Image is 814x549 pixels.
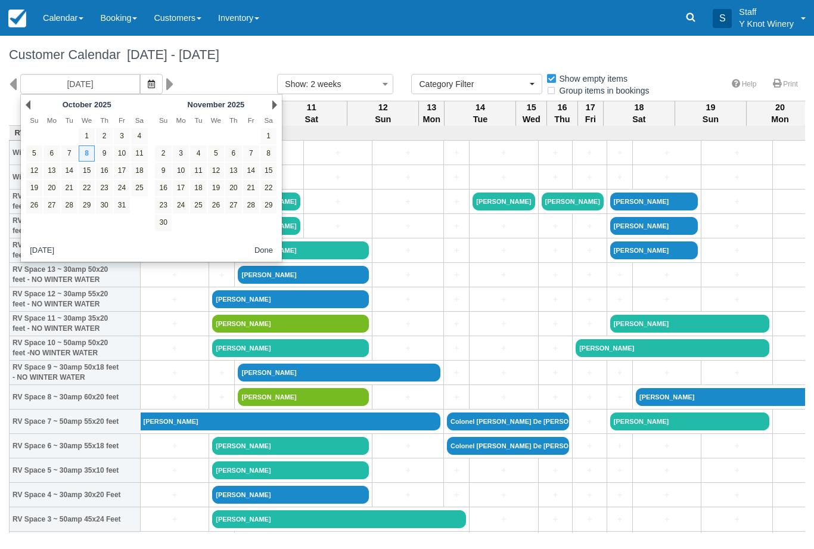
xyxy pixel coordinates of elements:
button: Category Filter [411,74,542,94]
a: 10 [173,163,189,179]
a: + [704,196,769,208]
a: + [447,367,466,379]
a: + [576,489,604,501]
a: + [447,244,466,257]
th: 19 Sun [675,101,746,126]
th: RV Space 9 ~ 30amp 50x18 feet - NO WINTER WATER [10,361,141,385]
a: + [447,196,466,208]
a: + [375,440,440,452]
th: 11 Sat [276,101,347,126]
a: 21 [61,180,77,196]
a: + [704,269,769,281]
span: Thursday [229,116,238,124]
a: 28 [61,197,77,213]
a: Prev [26,100,30,110]
a: 10 [114,145,130,162]
a: + [576,318,604,330]
a: + [636,489,698,501]
a: 8 [260,145,276,162]
th: RV Space 5 ~ 30amp 35x10 feet [10,458,141,483]
a: + [473,513,535,526]
a: [PERSON_NAME] [610,315,769,333]
a: 13 [225,163,241,179]
span: Tuesday [66,116,73,124]
a: + [375,318,440,330]
a: + [307,196,369,208]
a: 1 [260,128,276,144]
a: 19 [208,180,224,196]
a: + [375,269,440,281]
a: 6 [225,145,241,162]
a: 7 [61,145,77,162]
a: RV Space Rentals [13,128,138,139]
a: + [542,513,570,526]
a: 4 [190,145,206,162]
a: + [610,171,629,184]
a: + [447,220,466,232]
th: 16 Thu [547,101,578,126]
a: 29 [260,197,276,213]
a: + [212,367,231,379]
th: 12 Sun [347,101,419,126]
th: Winery Dry site 2, 30amp [10,165,141,190]
a: Help [725,76,764,93]
a: [PERSON_NAME] [610,193,698,210]
a: + [375,220,440,232]
a: + [576,391,604,404]
a: + [542,293,570,306]
a: [PERSON_NAME] [212,437,369,455]
span: Wednesday [82,116,92,124]
a: + [375,464,440,477]
a: + [473,171,535,184]
a: + [307,147,369,159]
th: RV Space 6 ~ 30amp 55x18 feet [10,434,141,458]
a: 25 [131,180,147,196]
th: RV Space 3 ~ 50amp 45x24 Feet [10,507,141,532]
span: 2025 [228,100,245,109]
a: + [144,489,206,501]
span: Tuesday [194,116,202,124]
a: 5 [208,145,224,162]
a: + [375,391,440,404]
a: + [447,293,466,306]
th: 20 Mon [746,101,813,126]
a: + [610,367,629,379]
a: + [610,269,629,281]
a: 24 [114,180,130,196]
a: Print [766,76,805,93]
a: 13 [44,163,60,179]
a: + [636,367,698,379]
a: + [212,269,231,281]
a: + [576,171,604,184]
label: Show empty items [546,70,635,88]
a: + [704,440,769,452]
a: + [610,513,629,526]
span: Monday [176,116,185,124]
a: 15 [260,163,276,179]
span: October [63,100,92,109]
a: + [704,244,769,257]
a: + [704,147,769,159]
span: Friday [119,116,125,124]
a: + [704,464,769,477]
span: 2025 [94,100,111,109]
span: Monday [47,116,57,124]
span: Thursday [100,116,108,124]
a: [PERSON_NAME] [238,388,369,406]
a: + [542,269,570,281]
a: + [447,489,466,501]
a: 30 [96,197,112,213]
a: + [542,391,570,404]
a: 16 [155,180,171,196]
a: + [704,220,769,232]
a: + [576,513,604,526]
button: Show: 2 weeks [277,74,393,94]
a: [PERSON_NAME] [212,290,369,308]
span: Group items in bookings [546,86,659,94]
a: + [542,171,570,184]
a: + [144,391,206,404]
a: + [542,464,570,477]
a: 27 [44,197,60,213]
a: + [542,342,570,355]
a: 28 [243,197,259,213]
